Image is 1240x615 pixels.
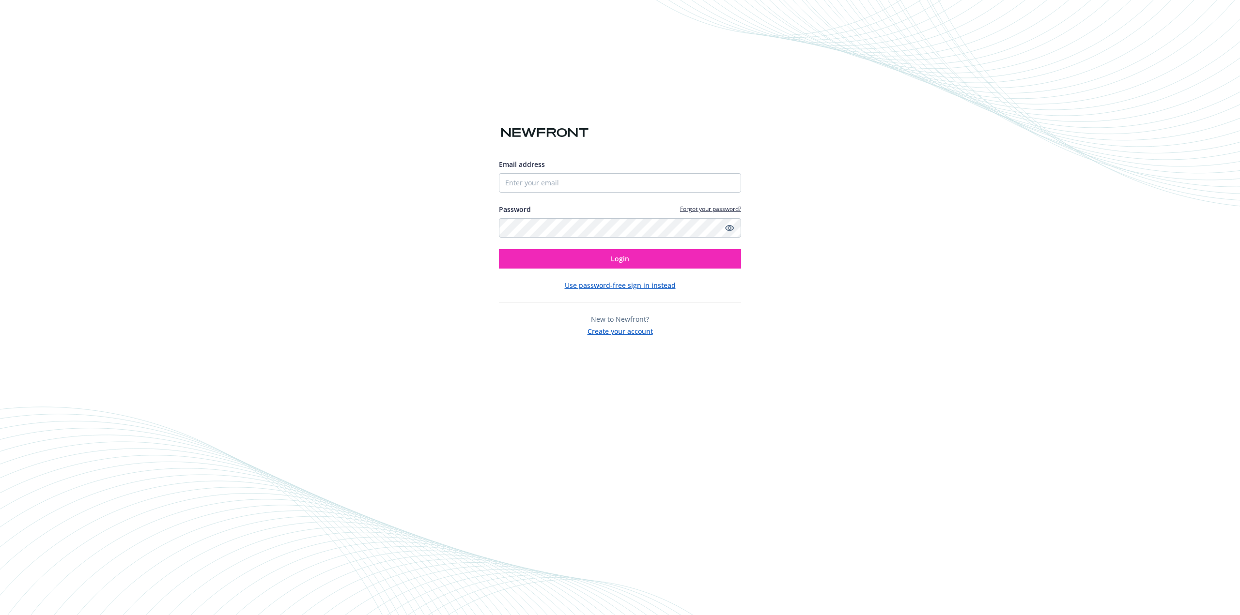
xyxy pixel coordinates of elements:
[680,205,741,213] a: Forgot your password?
[499,218,741,238] input: Enter your password
[591,315,649,324] span: New to Newfront?
[588,324,653,336] button: Create your account
[499,124,590,141] img: Newfront logo
[499,173,741,193] input: Enter your email
[724,222,735,234] a: Show password
[611,254,629,263] span: Login
[499,204,531,214] label: Password
[499,249,741,269] button: Login
[565,280,676,290] button: Use password-free sign in instead
[499,160,545,169] span: Email address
